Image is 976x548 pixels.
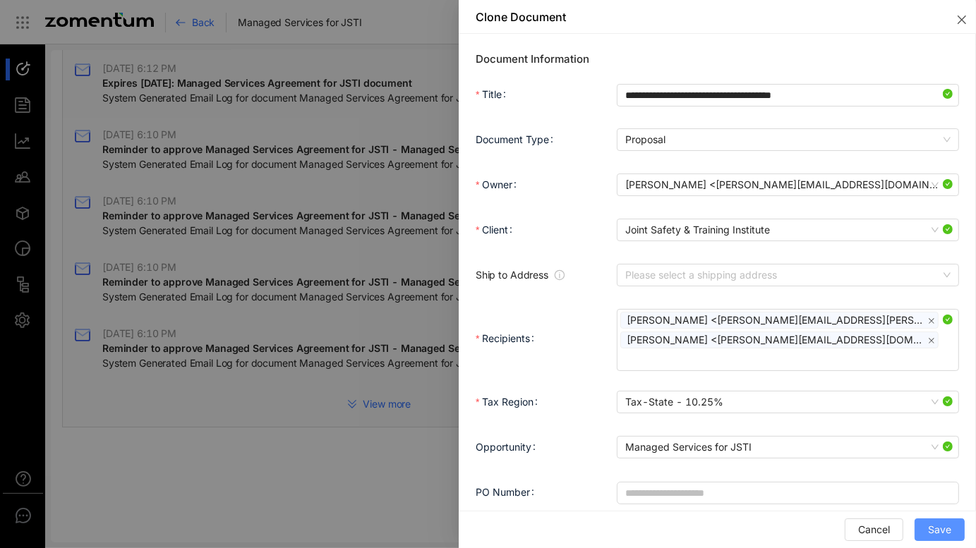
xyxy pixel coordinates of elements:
span: close [928,317,935,325]
label: Recipients [476,332,540,344]
span: Joint Safety & Training Institute [625,219,951,240]
span: [PERSON_NAME] <[PERSON_NAME][EMAIL_ADDRESS][DOMAIN_NAME]> [627,332,925,348]
span: Cancel [858,522,890,537]
span: Proposal [625,129,951,150]
button: Cancel [845,518,903,541]
label: PO Number [476,486,540,498]
input: PO Number [617,482,959,504]
label: Title [476,88,512,100]
span: John Pogosyan <john@techbleed.com> [625,174,951,195]
span: close [956,14,968,25]
label: Owner [476,178,522,190]
span: Managed Services for JSTI [625,437,951,458]
button: Save [915,518,965,541]
span: Save [928,522,951,537]
span: close [928,337,935,345]
label: Document Type [476,133,559,145]
label: Tax Region [476,396,543,408]
div: Clone Document [476,9,566,25]
span: [PERSON_NAME] <[PERSON_NAME][EMAIL_ADDRESS][PERSON_NAME][DOMAIN_NAME]> [627,312,925,328]
label: Opportunity [476,441,541,453]
input: Title [617,84,959,106]
span: Tax-State - 10.25% [625,391,951,413]
div: Document Information [476,51,959,68]
label: Client [476,224,518,236]
span: Ship to Address [476,268,617,282]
